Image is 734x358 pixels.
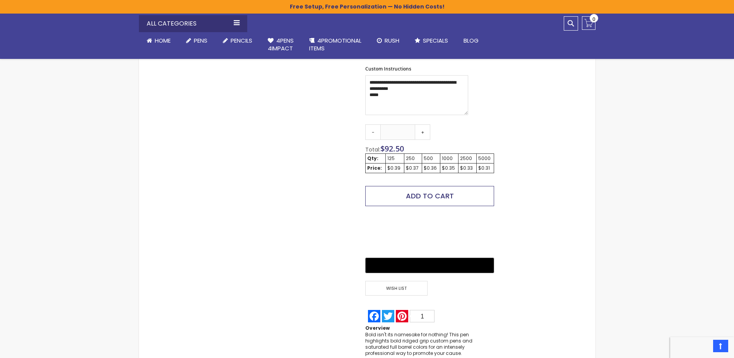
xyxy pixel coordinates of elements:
[365,146,380,153] span: Total:
[365,281,429,296] a: Wish List
[309,36,361,52] span: 4PROMOTIONAL ITEMS
[407,32,456,49] a: Specials
[415,124,430,140] a: +
[460,155,474,162] div: 2500
[365,186,494,206] button: Add to Cart
[478,165,492,171] div: $0.31
[260,32,301,57] a: 4Pens4impact
[365,332,494,357] div: Bold isn't its namesake for nothing! This pen highlights bold ridged grip custom pens and saturat...
[406,155,420,162] div: 250
[231,36,252,45] span: Pencils
[301,32,369,57] a: 4PROMOTIONALITEMS
[139,32,178,49] a: Home
[178,32,215,49] a: Pens
[365,258,494,273] button: Buy with GPay
[365,212,494,252] iframe: PayPal
[395,310,435,322] a: Pinterest1
[385,36,399,45] span: Rush
[381,310,395,322] a: Twitter
[387,165,402,171] div: $0.39
[460,165,474,171] div: $0.33
[365,281,427,296] span: Wish List
[582,16,595,30] a: 0
[367,165,382,171] strong: Price:
[380,143,404,154] span: $
[456,32,486,49] a: Blog
[365,325,390,331] strong: Overview
[423,36,448,45] span: Specials
[365,65,411,72] span: Custom Instructions
[406,165,420,171] div: $0.37
[365,124,381,140] a: -
[139,15,247,32] div: All Categories
[215,32,260,49] a: Pencils
[424,155,438,162] div: 500
[194,36,207,45] span: Pens
[387,155,402,162] div: 125
[478,155,492,162] div: 5000
[268,36,294,52] span: 4Pens 4impact
[155,36,171,45] span: Home
[369,32,407,49] a: Rush
[592,15,595,23] span: 0
[442,155,457,162] div: 1000
[442,165,457,171] div: $0.35
[670,337,734,358] iframe: Google Customer Reviews
[406,191,454,201] span: Add to Cart
[464,36,479,45] span: Blog
[424,165,438,171] div: $0.36
[385,143,404,154] span: 92.50
[438,263,448,268] text: ••••••
[367,155,378,162] strong: Qty:
[367,310,381,322] a: Facebook
[421,313,424,320] span: 1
